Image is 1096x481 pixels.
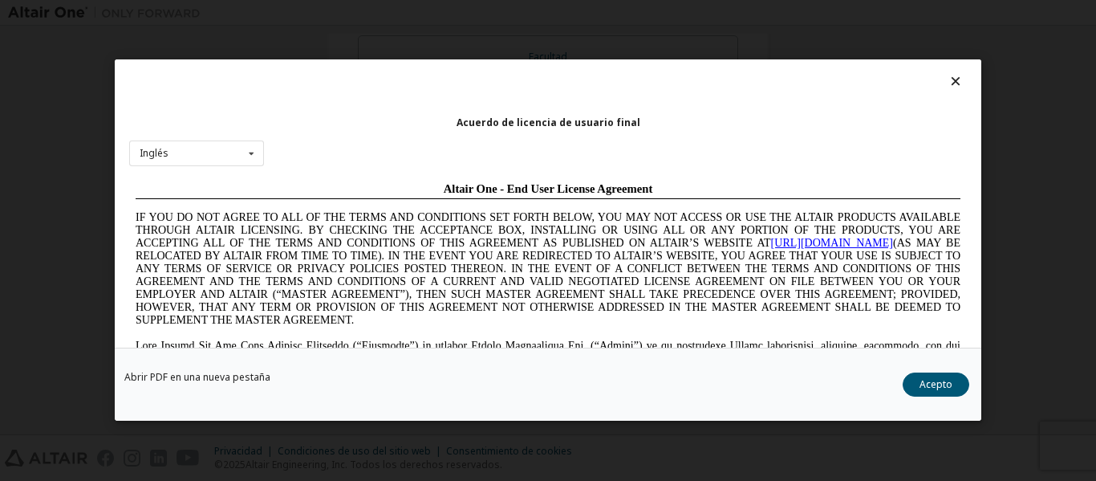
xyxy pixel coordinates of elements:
[642,61,764,73] a: [URL][DOMAIN_NAME]
[6,164,831,279] span: Lore Ipsumd Sit Ame Cons Adipisc Elitseddo (“Eiusmodte”) in utlabor Etdolo Magnaaliqua Eni. (“Adm...
[315,6,524,19] span: Altair One - End User License Agreement
[124,371,270,385] font: Abrir PDF en una nueva pestaña
[140,146,168,160] font: Inglés
[919,378,952,392] font: Acepto
[457,116,640,129] font: Acuerdo de licencia de usuario final
[124,373,270,383] a: Abrir PDF en una nueva pestaña
[6,35,831,150] span: IF YOU DO NOT AGREE TO ALL OF THE TERMS AND CONDITIONS SET FORTH BELOW, YOU MAY NOT ACCESS OR USE...
[903,373,969,397] button: Acepto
